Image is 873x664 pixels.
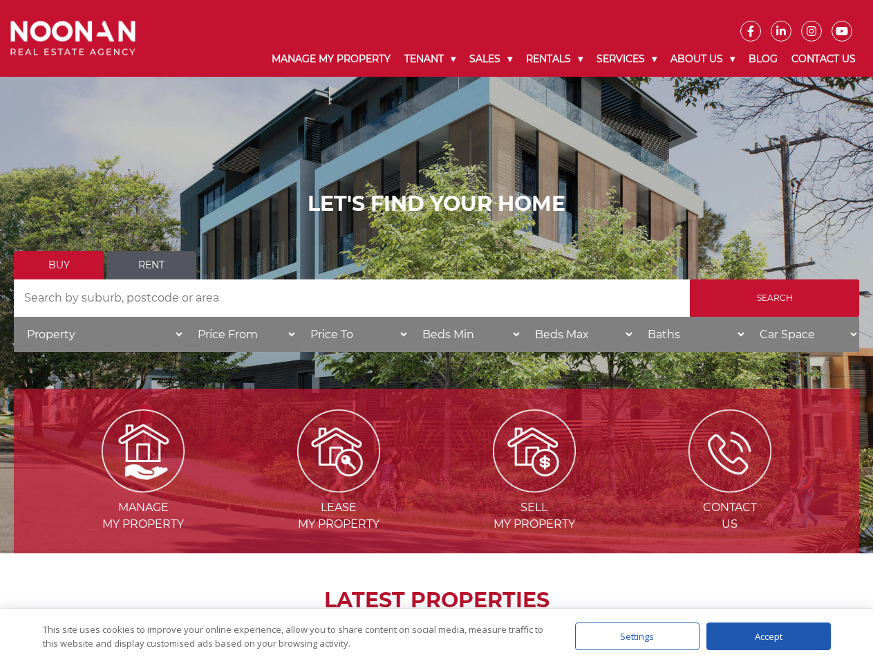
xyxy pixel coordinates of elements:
img: Noonan Real Estate Agency [10,21,135,55]
a: Blog [742,41,785,77]
span: Manage my Property [47,499,240,533]
a: Buy [14,251,104,279]
h1: LET'S FIND YOUR HOME [14,192,859,216]
a: Sales [462,41,519,77]
div: This site uses cookies to improve your online experience, allow you to share content on social me... [43,622,547,650]
a: Rentals [519,41,590,77]
a: Services [590,41,664,77]
a: ContactUs [633,443,826,531]
input: Search by suburb, postcode or area [14,279,690,317]
a: Rent [106,251,196,279]
a: Contact Us [785,41,863,77]
a: About Us [664,41,742,77]
img: Manage my Property [102,409,185,492]
span: Contact Us [633,499,826,533]
input: Search [690,279,859,317]
div: Settings [575,622,700,650]
span: Sell my Property [438,499,631,533]
a: Leasemy Property [243,443,435,531]
a: Tenant [397,41,462,77]
a: Sellmy Property [438,443,631,531]
img: ICONS [688,409,771,492]
div: Accept [706,622,831,650]
a: Manage My Property [265,41,397,77]
a: Managemy Property [47,443,240,531]
span: Lease my Property [243,499,435,533]
img: Lease my property [297,409,380,492]
h2: LATEST PROPERTIES [48,588,825,613]
img: Sell my property [493,409,576,492]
